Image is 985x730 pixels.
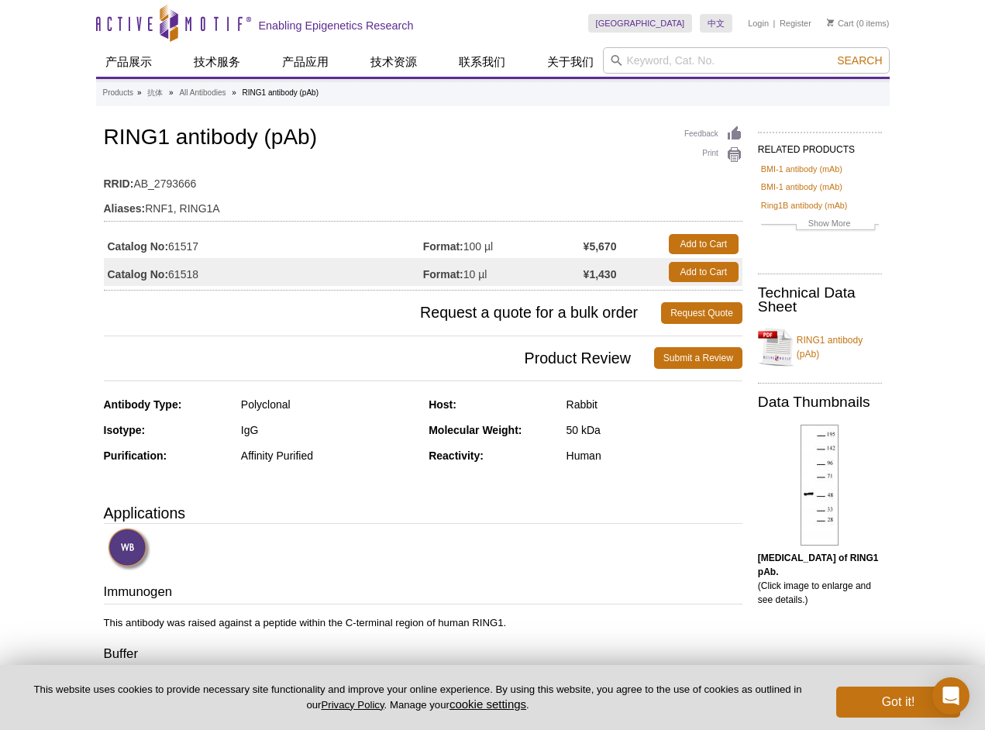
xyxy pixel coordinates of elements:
div: IgG [241,423,417,437]
td: 61517 [104,230,423,258]
h2: RELATED PRODUCTS [758,132,882,160]
strong: ¥5,670 [584,239,617,253]
div: Rabbit [567,398,742,411]
a: 产品应用 [273,47,338,77]
a: [GEOGRAPHIC_DATA] [588,14,693,33]
a: 产品展示 [96,47,161,77]
p: This antibody was raised against a peptide within the C-terminal region of human RING1. [104,616,742,630]
strong: Antibody Type: [104,398,182,411]
li: | [773,14,776,33]
strong: ¥1,430 [584,267,617,281]
td: 10 µl [423,258,584,286]
td: AB_2793666 [104,167,742,192]
strong: Isotype: [104,424,146,436]
h2: Enabling Epigenetics Research [259,19,414,33]
strong: Molecular Weight: [429,424,522,436]
a: Show More [761,216,879,234]
a: Products [103,86,133,100]
a: 联系我们 [449,47,515,77]
button: Got it! [836,687,960,718]
a: RING1 antibody (pAb) [758,324,882,370]
a: BMI-1 antibody (mAb) [761,180,842,194]
img: RING1 antibody (pAb) tested by Western blot. [801,425,839,546]
strong: Aliases: [104,201,146,215]
div: Human [567,449,742,463]
td: 61518 [104,258,423,286]
p: (Click image to enlarge and see details.) [758,551,882,607]
strong: RRID: [104,177,134,191]
li: (0 items) [827,14,890,33]
span: Request a quote for a bulk order [104,302,662,324]
h3: Applications [104,501,742,525]
a: Request Quote [661,302,742,324]
h3: Immunogen [104,583,742,604]
h2: Technical Data Sheet [758,286,882,314]
a: Submit a Review [654,347,742,369]
div: Polyclonal [241,398,417,411]
img: Western Blot Validated [108,528,150,570]
strong: Format: [423,239,463,253]
div: 50 kDa [567,423,742,437]
strong: Reactivity: [429,449,484,462]
li: RING1 antibody (pAb) [243,88,319,97]
strong: Catalog No: [108,239,169,253]
a: Cart [827,18,854,29]
a: All Antibodies [179,86,226,100]
a: Register [780,18,811,29]
span: Product Review [104,347,654,369]
li: » [232,88,236,97]
span: Search [837,54,882,67]
a: 技术服务 [184,47,250,77]
a: Add to Cart [669,262,739,282]
h2: Data Thumbnails [758,395,882,409]
td: 100 µl [423,230,584,258]
h3: Buffer [104,645,742,666]
strong: Format: [423,267,463,281]
strong: Host: [429,398,456,411]
li: » [137,88,142,97]
div: Affinity Purified [241,449,417,463]
a: Feedback [684,126,742,143]
b: [MEDICAL_DATA] of RING1 pAb. [758,553,879,577]
a: 抗体 [147,86,163,100]
input: Keyword, Cat. No. [603,47,890,74]
td: RNF1, RING1A [104,192,742,217]
li: » [169,88,174,97]
button: cookie settings [449,697,526,711]
p: This website uses cookies to provide necessary site functionality and improve your online experie... [25,683,811,712]
h1: RING1 antibody (pAb) [104,126,742,152]
img: Your Cart [827,19,834,26]
a: Add to Cart [669,234,739,254]
button: Search [832,53,887,67]
a: BMI-1 antibody (mAb) [761,162,842,176]
a: Login [748,18,769,29]
a: Print [684,146,742,164]
a: 技术资源 [361,47,426,77]
strong: Purification: [104,449,167,462]
div: Open Intercom Messenger [932,677,970,715]
a: 关于我们 [538,47,603,77]
a: Privacy Policy [321,699,384,711]
a: 中文 [700,14,732,33]
strong: Catalog No: [108,267,169,281]
a: Ring1B antibody (mAb) [761,198,848,212]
